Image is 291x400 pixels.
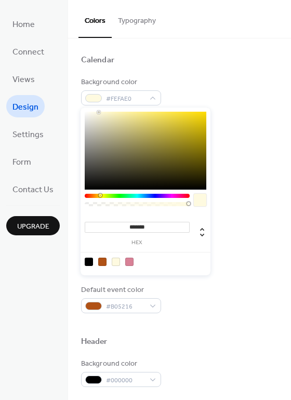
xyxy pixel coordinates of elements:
span: Design [12,99,38,115]
a: Home [6,12,41,35]
label: hex [85,240,190,246]
span: Home [12,17,35,33]
div: Calendar [81,55,114,66]
span: #B05216 [106,301,144,312]
span: Contact Us [12,182,54,198]
span: Settings [12,127,44,143]
div: rgb(176, 82, 22) [98,258,107,266]
a: Design [6,95,45,117]
div: rgb(0, 0, 0) [85,258,93,266]
button: Upgrade [6,216,60,235]
span: Connect [12,44,44,60]
div: rgb(254, 250, 224) [112,258,120,266]
div: Default event color [81,285,159,296]
div: Background color [81,358,159,369]
a: Form [6,150,37,172]
span: #FEFAE0 [106,94,144,104]
div: rgb(216, 129, 150) [125,258,134,266]
a: Contact Us [6,178,60,200]
span: Form [12,154,31,170]
a: Connect [6,40,50,62]
span: Upgrade [17,221,49,232]
div: Header [81,337,108,348]
a: Views [6,68,41,90]
div: Background color [81,77,159,88]
span: Views [12,72,35,88]
span: #000000 [106,375,144,386]
a: Settings [6,123,50,145]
